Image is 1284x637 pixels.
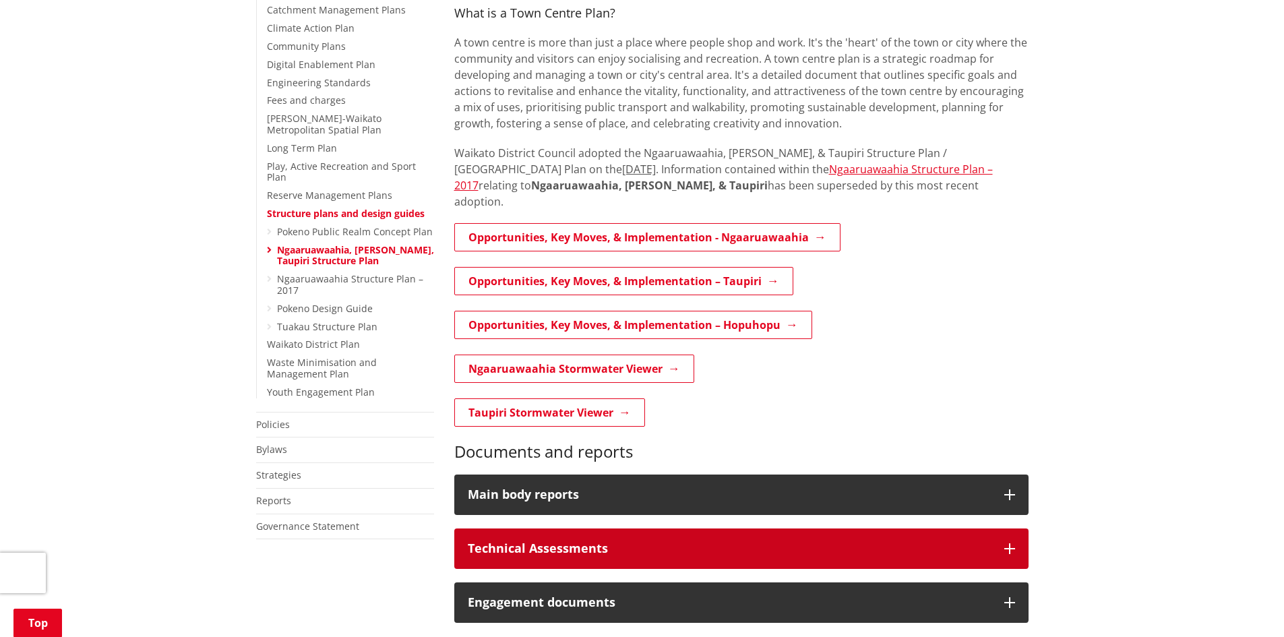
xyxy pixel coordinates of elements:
[256,520,359,533] a: Governance Statement
[454,6,1029,21] h4: What is a Town Centre Plan?
[256,494,291,507] a: Reports
[267,386,375,398] a: Youth Engagement Plan
[267,112,381,136] a: [PERSON_NAME]-Waikato Metropolitan Spatial Plan
[454,162,993,193] a: Ngaaruawaahia Structure Plan – 2017
[267,58,375,71] a: Digital Enablement Plan
[454,442,1029,462] h3: Documents and reports
[267,94,346,107] a: Fees and charges
[267,207,425,220] a: Structure plans and design guides
[267,76,371,89] a: Engineering Standards
[277,320,377,333] a: Tuakau Structure Plan
[531,178,768,193] strong: Ngaaruawaahia, [PERSON_NAME], & Taupiri
[277,302,373,315] a: Pokeno Design Guide
[267,160,416,184] a: Play, Active Recreation and Sport Plan
[256,443,287,456] a: Bylaws
[454,145,1029,210] p: Waikato District Council adopted the Ngaaruawaahia, [PERSON_NAME], & Taupiri Structure Plan / [GE...
[468,596,991,609] div: Engagement documents
[277,272,423,297] a: Ngaaruawaahia Structure Plan – 2017
[454,582,1029,623] button: Engagement documents
[256,418,290,431] a: Policies
[454,311,812,339] a: Opportunities, Key Moves, & Implementation – Hopuhopu
[267,40,346,53] a: Community Plans
[454,475,1029,515] button: Main body reports
[454,267,793,295] a: Opportunities, Key Moves, & Implementation – Taupiri
[267,3,406,16] a: Catchment Management Plans
[267,142,337,154] a: Long Term Plan
[468,488,991,502] div: Main body reports
[454,34,1029,131] p: A town centre is more than just a place where people shop and work. It's the 'heart' of the town ...
[622,162,656,177] span: [DATE]
[454,528,1029,569] button: Technical Assessments
[267,356,377,380] a: Waste Minimisation and Management Plan
[267,22,355,34] a: Climate Action Plan
[454,355,694,383] a: Ngaaruawaahia Stormwater Viewer
[267,189,392,202] a: Reserve Management Plans
[277,225,433,238] a: Pokeno Public Realm Concept Plan
[454,398,645,427] a: Taupiri Stormwater Viewer
[13,609,62,637] a: Top
[454,223,840,251] a: Opportunities, Key Moves, & Implementation - Ngaaruawaahia
[256,468,301,481] a: Strategies
[468,542,991,555] p: Technical Assessments
[277,243,434,268] a: Ngaaruawaahia, [PERSON_NAME], Taupiri Structure Plan
[267,338,360,351] a: Waikato District Plan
